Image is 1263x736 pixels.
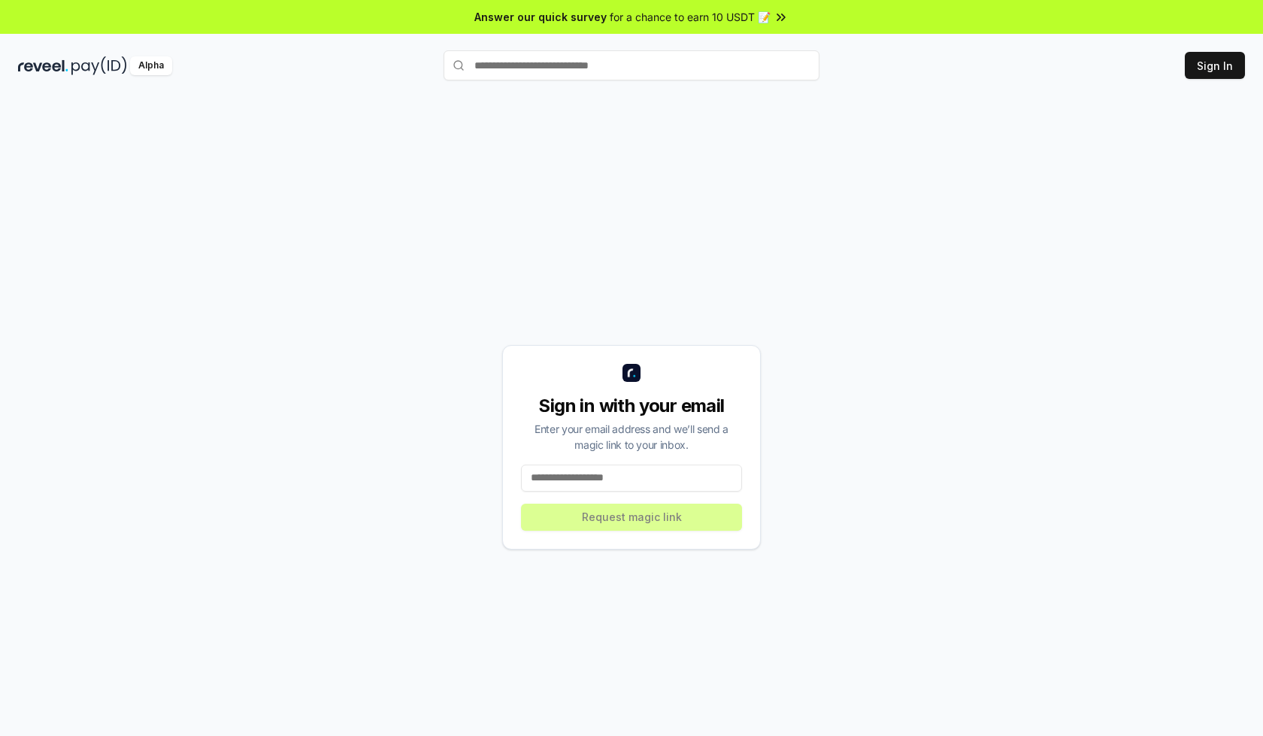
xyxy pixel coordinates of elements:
[474,9,607,25] span: Answer our quick survey
[18,56,68,75] img: reveel_dark
[610,9,771,25] span: for a chance to earn 10 USDT 📝
[622,364,641,382] img: logo_small
[521,421,742,453] div: Enter your email address and we’ll send a magic link to your inbox.
[71,56,127,75] img: pay_id
[1185,52,1245,79] button: Sign In
[521,394,742,418] div: Sign in with your email
[130,56,172,75] div: Alpha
